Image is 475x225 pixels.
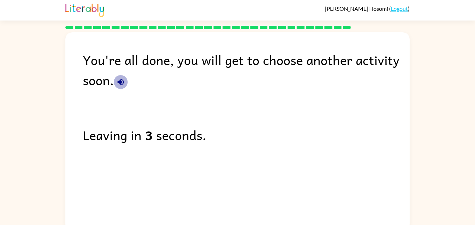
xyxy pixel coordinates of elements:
[83,125,410,145] div: Leaving in seconds.
[325,5,389,12] span: [PERSON_NAME] Hosomi
[65,2,104,17] img: Literably
[325,5,410,12] div: ( )
[391,5,408,12] a: Logout
[145,125,153,145] b: 3
[83,50,410,90] div: You're all done, you will get to choose another activity soon.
